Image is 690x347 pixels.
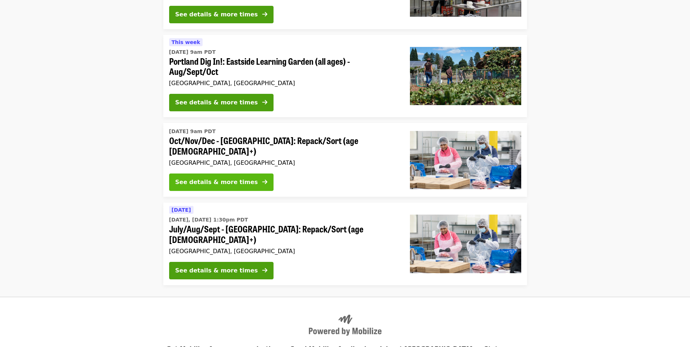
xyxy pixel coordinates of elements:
button: See details & more times [169,173,274,191]
span: Portland Dig In!: Eastside Learning Garden (all ages) - Aug/Sept/Oct [169,56,398,77]
div: [GEOGRAPHIC_DATA], [GEOGRAPHIC_DATA] [169,159,398,166]
time: [DATE] 9am PDT [169,48,216,56]
a: See details for "July/Aug/Sept - Beaverton: Repack/Sort (age 10+)" [163,203,527,285]
button: See details & more times [169,262,274,279]
div: [GEOGRAPHIC_DATA], [GEOGRAPHIC_DATA] [169,248,398,255]
span: This week [172,39,200,45]
div: See details & more times [175,178,258,187]
span: Oct/Nov/Dec - [GEOGRAPHIC_DATA]: Repack/Sort (age [DEMOGRAPHIC_DATA]+) [169,135,398,156]
i: arrow-right icon [262,179,267,186]
i: arrow-right icon [262,267,267,274]
img: Portland Dig In!: Eastside Learning Garden (all ages) - Aug/Sept/Oct organized by Oregon Food Bank [410,47,521,105]
i: arrow-right icon [262,11,267,18]
div: See details & more times [175,10,258,19]
img: July/Aug/Sept - Beaverton: Repack/Sort (age 10+) organized by Oregon Food Bank [410,215,521,273]
img: Powered by Mobilize [309,315,382,336]
time: [DATE], [DATE] 1:30pm PDT [169,216,248,224]
button: See details & more times [169,94,274,111]
span: [DATE] [172,207,191,213]
a: See details for "Oct/Nov/Dec - Beaverton: Repack/Sort (age 10+)" [163,123,527,197]
button: See details & more times [169,6,274,23]
div: See details & more times [175,266,258,275]
div: [GEOGRAPHIC_DATA], [GEOGRAPHIC_DATA] [169,80,398,87]
i: arrow-right icon [262,99,267,106]
div: See details & more times [175,98,258,107]
a: See details for "Portland Dig In!: Eastside Learning Garden (all ages) - Aug/Sept/Oct" [163,35,527,117]
img: Oct/Nov/Dec - Beaverton: Repack/Sort (age 10+) organized by Oregon Food Bank [410,131,521,189]
span: July/Aug/Sept - [GEOGRAPHIC_DATA]: Repack/Sort (age [DEMOGRAPHIC_DATA]+) [169,224,398,245]
time: [DATE] 9am PDT [169,128,216,135]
